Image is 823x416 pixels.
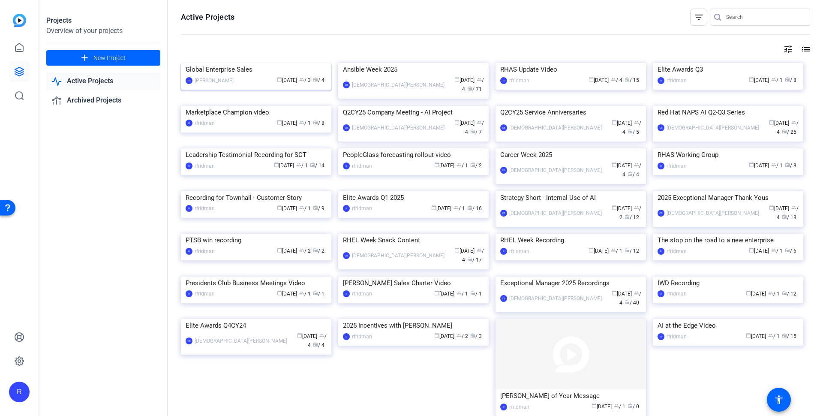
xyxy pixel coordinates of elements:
[622,120,641,135] span: / 4
[313,291,324,297] span: / 1
[296,163,308,169] span: / 1
[343,205,350,212] div: R
[195,247,215,256] div: rfridman
[509,247,529,256] div: rfridman
[791,205,796,210] span: group
[465,120,484,135] span: / 4
[454,120,460,125] span: calendar_today
[352,124,445,132] div: [DEMOGRAPHIC_DATA][PERSON_NAME]
[589,77,609,83] span: [DATE]
[509,76,529,85] div: rfridman
[313,342,318,347] span: radio
[277,205,282,210] span: calendar_today
[454,77,475,83] span: [DATE]
[352,289,372,298] div: rfridman
[611,247,616,253] span: group
[310,162,315,167] span: radio
[470,129,482,135] span: / 7
[467,86,482,92] span: / 71
[658,234,799,247] div: The stop on the road to a new enterprise
[785,247,790,253] span: radio
[768,290,773,295] span: group
[509,166,602,175] div: [DEMOGRAPHIC_DATA][PERSON_NAME]
[431,205,436,210] span: calendar_today
[628,129,633,134] span: radio
[628,172,639,178] span: / 4
[46,26,160,36] div: Overview of your projects
[186,234,327,247] div: PTSB win recording
[186,338,192,344] div: CB
[186,205,192,212] div: R
[746,333,751,338] span: calendar_today
[625,247,630,253] span: radio
[749,247,754,253] span: calendar_today
[477,247,482,253] span: group
[500,404,507,410] div: R
[277,120,282,125] span: calendar_today
[658,210,664,217] div: CB
[658,191,799,204] div: 2025 Exceptional Manager Thank Yous
[667,247,687,256] div: rfridman
[726,12,803,22] input: Search
[457,163,468,169] span: / 1
[612,163,632,169] span: [DATE]
[746,333,766,339] span: [DATE]
[477,120,482,125] span: group
[614,404,625,410] span: / 1
[457,290,462,295] span: group
[352,162,372,170] div: rfridman
[667,289,687,298] div: rfridman
[343,163,350,169] div: R
[352,204,372,213] div: rfridman
[771,162,776,167] span: group
[619,291,641,306] span: / 4
[749,163,769,169] span: [DATE]
[500,77,507,84] div: R
[299,290,304,295] span: group
[297,333,302,338] span: calendar_today
[500,248,507,255] div: R
[800,44,810,54] mat-icon: list
[746,291,766,297] span: [DATE]
[195,119,215,127] div: rfridman
[431,205,451,211] span: [DATE]
[434,162,439,167] span: calendar_today
[277,120,297,126] span: [DATE]
[313,247,318,253] span: radio
[782,290,787,295] span: radio
[343,81,350,88] div: CB
[782,129,787,134] span: radio
[454,205,459,210] span: group
[500,277,641,289] div: Exceptional Manager 2025 Recordings
[434,163,454,169] span: [DATE]
[46,72,160,90] a: Active Projects
[195,337,287,345] div: [DEMOGRAPHIC_DATA][PERSON_NAME]
[658,163,664,169] div: R
[299,205,304,210] span: group
[299,77,304,82] span: group
[470,333,475,338] span: radio
[313,77,324,83] span: / 4
[343,333,350,340] div: R
[614,403,619,408] span: group
[771,248,783,254] span: / 1
[628,129,639,135] span: / 5
[625,214,630,219] span: radio
[592,404,612,410] span: [DATE]
[467,257,482,263] span: / 17
[619,205,641,220] span: / 2
[457,333,468,339] span: / 2
[296,162,301,167] span: group
[500,124,507,131] div: CB
[500,191,641,204] div: Strategy Short - Internal Use of AI
[589,77,594,82] span: calendar_today
[13,14,26,27] img: blue-gradient.svg
[667,209,759,217] div: [DEMOGRAPHIC_DATA][PERSON_NAME]
[785,162,790,167] span: radio
[611,77,622,83] span: / 4
[343,148,484,161] div: PeopleGlass forecasting rollout video
[195,289,215,298] div: rfridman
[667,332,687,341] div: rfridman
[500,389,641,402] div: [PERSON_NAME] of Year Message
[434,333,454,339] span: [DATE]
